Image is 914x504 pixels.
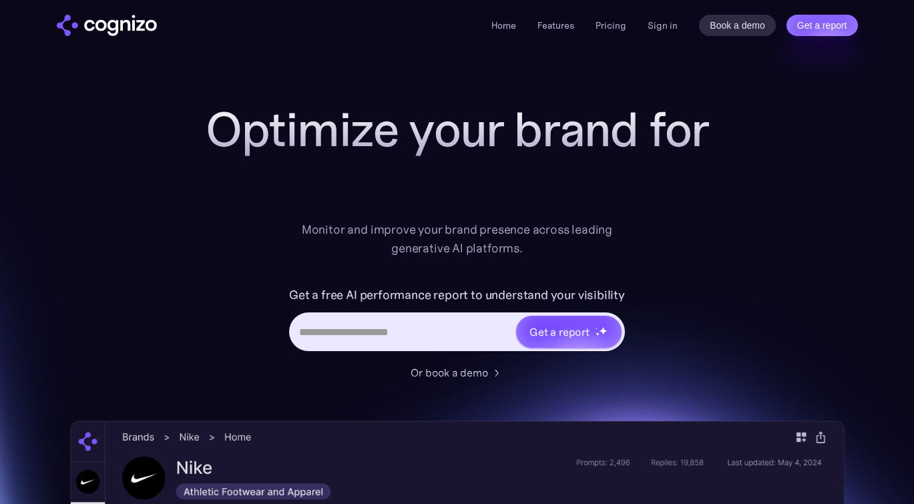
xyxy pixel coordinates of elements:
[57,15,157,36] a: home
[529,324,590,340] div: Get a report
[190,103,724,156] h1: Optimize your brand for
[289,284,625,306] label: Get a free AI performance report to understand your visibility
[411,364,488,381] div: Or book a demo
[57,15,157,36] img: cognizo logo
[648,17,678,33] a: Sign in
[599,326,608,335] img: star
[699,15,776,36] a: Book a demo
[491,19,516,31] a: Home
[289,284,625,358] form: Hero URL Input Form
[596,332,600,336] img: star
[596,327,598,329] img: star
[537,19,574,31] a: Features
[786,15,858,36] a: Get a report
[293,220,622,258] div: Monitor and improve your brand presence across leading generative AI platforms.
[411,364,504,381] a: Or book a demo
[596,19,626,31] a: Pricing
[515,314,623,349] a: Get a reportstarstarstar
